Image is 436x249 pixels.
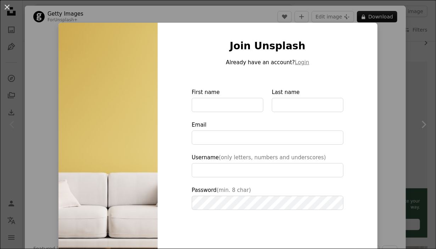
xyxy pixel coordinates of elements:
span: (min. 8 char) [217,187,251,193]
label: Username [192,153,343,177]
input: Email [192,131,343,145]
button: Login [295,58,309,67]
span: (only letters, numbers and underscores) [219,154,326,161]
input: Username(only letters, numbers and underscores) [192,163,343,177]
label: First name [192,88,263,112]
p: Already have an account? [192,58,343,67]
input: First name [192,98,263,112]
h1: Join Unsplash [192,40,343,52]
label: Email [192,121,343,145]
input: Password(min. 8 char) [192,196,343,210]
input: Last name [272,98,343,112]
label: Last name [272,88,343,112]
label: Password [192,186,343,210]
